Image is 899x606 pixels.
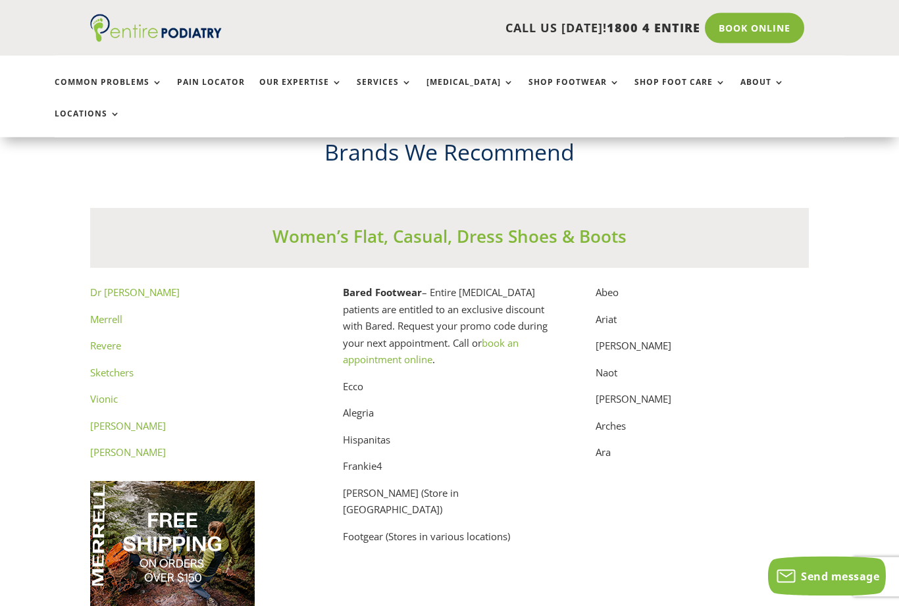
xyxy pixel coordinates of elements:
[343,405,556,432] p: Alegria
[528,78,620,106] a: Shop Footwear
[90,313,122,326] a: Merrell
[607,20,700,36] span: 1800 4 ENTIRE
[253,20,700,37] p: CALL US [DATE]!
[177,78,245,106] a: Pain Locator
[343,432,556,459] p: Hispanitas
[426,78,514,106] a: [MEDICAL_DATA]
[259,78,342,106] a: Our Expertise
[90,138,809,176] h2: Brands We Recommend
[90,14,222,42] img: logo (1)
[596,285,809,312] p: Abeo
[596,418,809,445] p: Arches
[768,557,886,596] button: Send message
[596,338,809,365] p: [PERSON_NAME]
[634,78,726,106] a: Shop Foot Care
[90,32,222,45] a: Entire Podiatry
[90,420,166,433] a: [PERSON_NAME]
[343,285,556,379] p: – Entire [MEDICAL_DATA] patients are entitled to an exclusive discount with Bared. Request your p...
[343,379,556,406] p: Ecco
[596,445,809,462] p: Ara
[55,109,120,138] a: Locations
[740,78,784,106] a: About
[90,393,118,406] a: Vionic
[343,529,556,546] p: Footgear (Stores in various locations)
[90,446,166,459] a: [PERSON_NAME]
[90,225,809,255] h3: Women’s Flat, Casual, Dress Shoes & Boots
[596,365,809,392] p: Naot
[55,78,163,106] a: Common Problems
[596,312,809,339] p: Ariat
[90,286,180,299] a: Dr [PERSON_NAME]
[343,459,556,486] p: Frankie4
[343,286,422,299] strong: Bared Footwear
[343,486,556,529] p: [PERSON_NAME] (Store in [GEOGRAPHIC_DATA])
[357,78,412,106] a: Services
[705,13,804,43] a: Book Online
[90,366,134,380] a: Sketchers
[596,391,809,418] p: [PERSON_NAME]
[801,569,879,584] span: Send message
[90,340,121,353] a: Revere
